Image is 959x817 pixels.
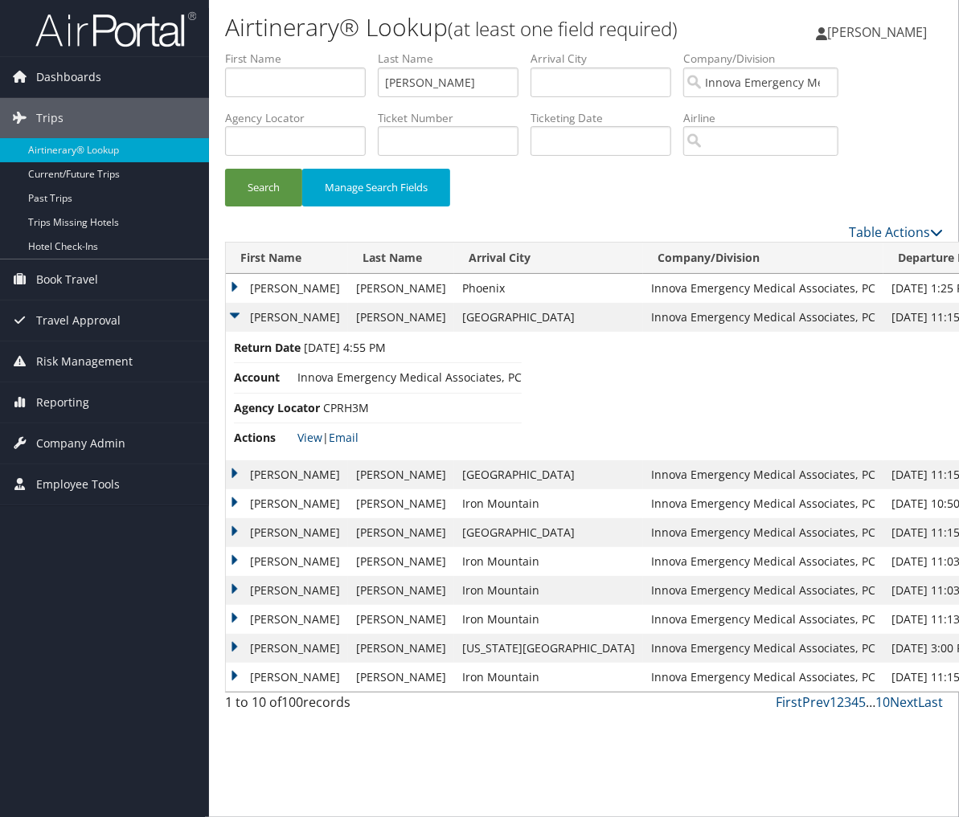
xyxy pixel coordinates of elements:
label: Company/Division [683,51,850,67]
span: Dashboards [36,57,101,97]
span: Account [234,369,294,386]
span: CPRH3M [323,400,369,415]
td: [PERSON_NAME] [348,576,454,605]
a: [PERSON_NAME] [816,8,943,56]
td: [PERSON_NAME] [348,303,454,332]
span: Company Admin [36,423,125,464]
td: [GEOGRAPHIC_DATA] [454,303,643,332]
td: [PERSON_NAME] [226,547,348,576]
a: Last [918,693,943,711]
span: Reporting [36,382,89,423]
td: [PERSON_NAME] [348,518,454,547]
a: 5 [859,693,866,711]
label: Last Name [378,51,531,67]
span: Book Travel [36,259,98,300]
button: Search [225,169,302,206]
span: 100 [281,693,303,711]
td: [PERSON_NAME] [226,605,348,634]
td: [PERSON_NAME] [348,663,454,692]
small: (at least one field required) [448,15,678,42]
span: Trips [36,98,64,138]
label: Agency Locator [225,110,378,126]
span: … [866,693,875,711]
a: Next [890,693,918,711]
td: [PERSON_NAME] [226,518,348,547]
td: [PERSON_NAME] [226,634,348,663]
td: [PERSON_NAME] [226,489,348,518]
th: Arrival City: activate to sort column ascending [454,243,643,274]
td: Innova Emergency Medical Associates, PC [643,634,883,663]
a: View [297,430,322,445]
a: 3 [844,693,851,711]
a: 1 [830,693,837,711]
td: Innova Emergency Medical Associates, PC [643,605,883,634]
td: Innova Emergency Medical Associates, PC [643,663,883,692]
span: [DATE] 4:55 PM [304,340,386,355]
span: | [297,430,359,445]
th: First Name: activate to sort column ascending [226,243,348,274]
th: Last Name: activate to sort column ascending [348,243,454,274]
label: Ticket Number [378,110,531,126]
td: Iron Mountain [454,576,643,605]
a: Table Actions [849,223,943,241]
a: First [776,693,802,711]
td: Innova Emergency Medical Associates, PC [643,518,883,547]
td: Iron Mountain [454,663,643,692]
td: Innova Emergency Medical Associates, PC [643,303,883,332]
td: Iron Mountain [454,547,643,576]
td: [PERSON_NAME] [226,663,348,692]
td: [PERSON_NAME] [348,634,454,663]
div: 1 to 10 of records [225,692,387,720]
td: Innova Emergency Medical Associates, PC [643,460,883,489]
a: Prev [802,693,830,711]
span: [PERSON_NAME] [827,23,927,41]
td: [PERSON_NAME] [348,489,454,518]
td: [PERSON_NAME] [348,605,454,634]
span: Employee Tools [36,464,120,504]
td: Innova Emergency Medical Associates, PC [643,489,883,518]
td: Innova Emergency Medical Associates, PC [643,576,883,605]
span: Return Date [234,339,301,357]
th: Company/Division [643,243,883,274]
span: Agency Locator [234,399,320,417]
span: Travel Approval [36,300,121,341]
a: 4 [851,693,859,711]
img: airportal-logo.png [35,10,196,48]
td: [PERSON_NAME] [348,547,454,576]
td: Iron Mountain [454,489,643,518]
span: Actions [234,429,294,447]
td: Iron Mountain [454,605,643,634]
td: [PERSON_NAME] [348,274,454,303]
span: Risk Management [36,341,133,382]
td: [GEOGRAPHIC_DATA] [454,460,643,489]
label: Ticketing Date [531,110,683,126]
button: Manage Search Fields [302,169,450,206]
td: [PERSON_NAME] [226,274,348,303]
span: Innova Emergency Medical Associates, PC [297,370,522,385]
td: [PERSON_NAME] [226,303,348,332]
td: Innova Emergency Medical Associates, PC [643,547,883,576]
td: [GEOGRAPHIC_DATA] [454,518,643,547]
td: Phoenix [454,274,643,303]
a: 2 [837,693,844,711]
td: [PERSON_NAME] [226,460,348,489]
label: First Name [225,51,378,67]
td: Innova Emergency Medical Associates, PC [643,274,883,303]
td: [US_STATE][GEOGRAPHIC_DATA] [454,634,643,663]
td: [PERSON_NAME] [226,576,348,605]
td: [PERSON_NAME] [348,460,454,489]
a: 10 [875,693,890,711]
label: Airline [683,110,850,126]
h1: Airtinerary® Lookup [225,10,703,44]
a: Email [329,430,359,445]
label: Arrival City [531,51,683,67]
